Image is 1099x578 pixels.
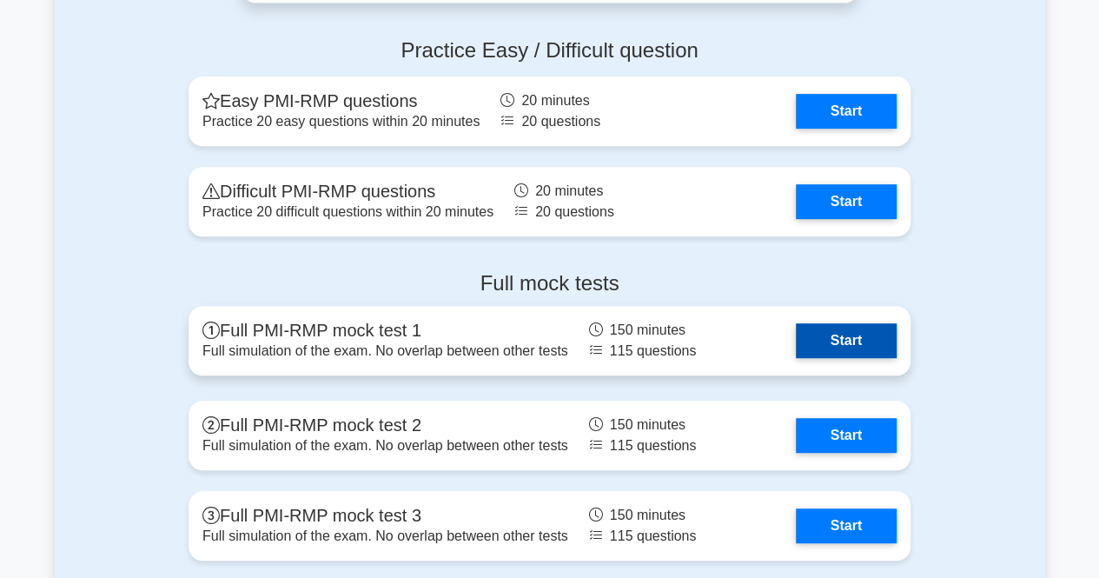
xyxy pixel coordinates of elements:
[796,418,897,453] a: Start
[189,271,910,296] h4: Full mock tests
[796,323,897,358] a: Start
[189,38,910,63] h4: Practice Easy / Difficult question
[796,508,897,543] a: Start
[796,184,897,219] a: Start
[796,94,897,129] a: Start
